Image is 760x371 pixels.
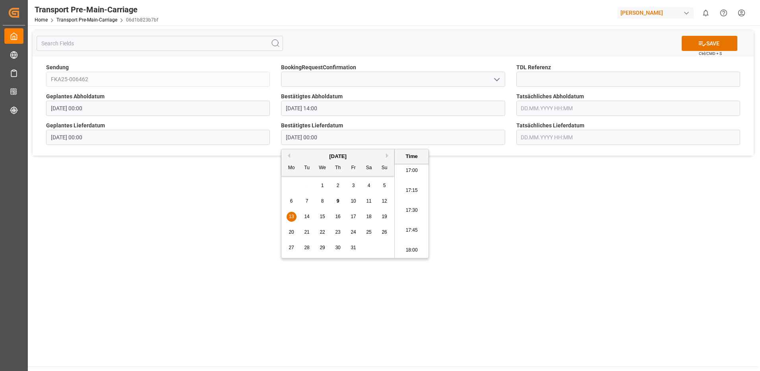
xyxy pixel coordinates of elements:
input: Search Fields [37,36,283,51]
div: Choose Sunday, October 26th, 2025 [380,227,390,237]
div: Fr [349,163,359,173]
span: 10 [351,198,356,204]
span: 30 [335,245,340,250]
span: Tatsächliches Lieferdatum [516,121,584,130]
input: DD.MM.YYYY HH:MM [281,101,505,116]
div: Choose Sunday, October 5th, 2025 [380,181,390,191]
span: 29 [320,245,325,250]
span: Tatsächliches Abholdatum [516,92,584,101]
div: Sa [364,163,374,173]
span: 15 [320,214,325,219]
div: Choose Friday, October 17th, 2025 [349,212,359,222]
button: [PERSON_NAME] [617,5,697,20]
a: Transport Pre-Main-Carriage [56,17,117,23]
div: Choose Saturday, October 18th, 2025 [364,212,374,222]
div: Tu [302,163,312,173]
div: Mo [287,163,297,173]
span: 4 [368,183,370,188]
div: Su [380,163,390,173]
div: Choose Saturday, October 25th, 2025 [364,227,374,237]
div: Choose Thursday, October 16th, 2025 [333,212,343,222]
span: 6 [290,198,293,204]
div: Choose Monday, October 6th, 2025 [287,196,297,206]
span: TDL Referenz [516,63,551,72]
div: [PERSON_NAME] [617,7,694,19]
span: 2 [337,183,339,188]
div: Choose Wednesday, October 1st, 2025 [318,181,328,191]
span: 13 [289,214,294,219]
div: month 2025-10 [284,178,392,256]
button: Next Month [386,153,391,158]
input: DD.MM.YYYY HH:MM [281,130,505,145]
span: 20 [289,229,294,235]
span: Sendung [46,63,69,72]
div: Choose Tuesday, October 14th, 2025 [302,212,312,222]
span: 28 [304,245,309,250]
span: 21 [304,229,309,235]
input: DD.MM.YYYY HH:MM [516,101,740,116]
span: Geplantes Abholdatum [46,92,105,101]
span: 31 [351,245,356,250]
div: Choose Thursday, October 9th, 2025 [333,196,343,206]
span: Bestätigtes Lieferdatum [281,121,343,130]
div: Choose Monday, October 20th, 2025 [287,227,297,237]
span: Geplantes Lieferdatum [46,121,105,130]
div: Choose Saturday, October 11th, 2025 [364,196,374,206]
li: 18:00 [395,240,428,260]
button: show 0 new notifications [697,4,715,22]
span: 25 [366,229,371,235]
span: 23 [335,229,340,235]
button: Previous Month [285,153,290,158]
div: Time [397,152,427,160]
span: 3 [352,183,355,188]
div: Choose Thursday, October 2nd, 2025 [333,181,343,191]
div: Choose Friday, October 24th, 2025 [349,227,359,237]
div: Choose Tuesday, October 7th, 2025 [302,196,312,206]
span: 7 [306,198,308,204]
input: DD.MM.YYYY HH:MM [516,130,740,145]
div: [DATE] [281,152,394,160]
li: 17:30 [395,201,428,221]
input: DD.MM.YYYY HH:MM [46,101,270,116]
span: 8 [321,198,324,204]
div: Transport Pre-Main-Carriage [35,4,158,16]
span: 5 [383,183,386,188]
div: Choose Friday, October 3rd, 2025 [349,181,359,191]
li: 17:15 [395,181,428,201]
div: Choose Monday, October 27th, 2025 [287,243,297,253]
span: 17 [351,214,356,219]
div: Choose Tuesday, October 21st, 2025 [302,227,312,237]
div: Choose Thursday, October 23rd, 2025 [333,227,343,237]
span: 1 [321,183,324,188]
button: SAVE [682,36,737,51]
div: Choose Friday, October 10th, 2025 [349,196,359,206]
span: 18 [366,214,371,219]
div: Choose Thursday, October 30th, 2025 [333,243,343,253]
div: Choose Wednesday, October 29th, 2025 [318,243,328,253]
div: Choose Tuesday, October 28th, 2025 [302,243,312,253]
li: 17:45 [395,221,428,240]
span: 27 [289,245,294,250]
span: 12 [382,198,387,204]
input: DD.MM.YYYY HH:MM [46,130,270,145]
span: 9 [337,198,339,204]
div: Choose Sunday, October 19th, 2025 [380,212,390,222]
div: Choose Wednesday, October 15th, 2025 [318,212,328,222]
span: 24 [351,229,356,235]
span: 19 [382,214,387,219]
div: Choose Friday, October 31st, 2025 [349,243,359,253]
div: Choose Saturday, October 4th, 2025 [364,181,374,191]
div: Choose Wednesday, October 8th, 2025 [318,196,328,206]
div: Choose Wednesday, October 22nd, 2025 [318,227,328,237]
span: 11 [366,198,371,204]
li: 17:00 [395,161,428,181]
span: 14 [304,214,309,219]
div: We [318,163,328,173]
div: Choose Sunday, October 12th, 2025 [380,196,390,206]
a: Home [35,17,48,23]
div: Th [333,163,343,173]
span: BookingRequestConfirmation [281,63,356,72]
button: open menu [490,73,502,86]
button: Help Center [715,4,733,22]
span: Ctrl/CMD + S [699,51,722,57]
